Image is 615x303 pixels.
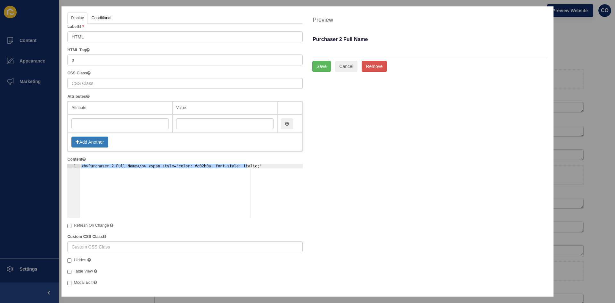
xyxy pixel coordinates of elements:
label: Label [67,24,84,29]
button: Cancel [335,61,357,72]
label: HTML Tag [67,47,89,53]
label: Custom CSS Class [67,234,106,240]
button: Add Another [71,137,108,147]
span: Modal Edit [74,280,92,285]
label: Attributes [67,94,89,99]
th: Attribute [68,102,173,115]
input: CSS Class [67,78,303,89]
div: 1 [67,164,80,168]
label: CSS Class [67,70,91,76]
input: Field Label [67,31,303,42]
a: Conditional [88,13,115,24]
input: Custom CSS Class [67,241,303,252]
label: Content [67,156,86,162]
button: Save [312,61,331,72]
button: Remove [362,61,387,72]
th: Value [173,102,277,115]
h4: Preview [313,16,547,24]
input: Refresh On Change [67,224,71,228]
input: HTML Element Tag [67,55,303,65]
input: Hidden [67,258,71,263]
a: Display [67,13,87,24]
b: Purchaser 2 Full Name [313,37,368,42]
span: Table View [74,269,93,274]
span: Refresh On Change [74,223,109,228]
input: Modal Edit [67,281,71,285]
input: Table View [67,270,71,274]
span: Hidden [74,258,86,262]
